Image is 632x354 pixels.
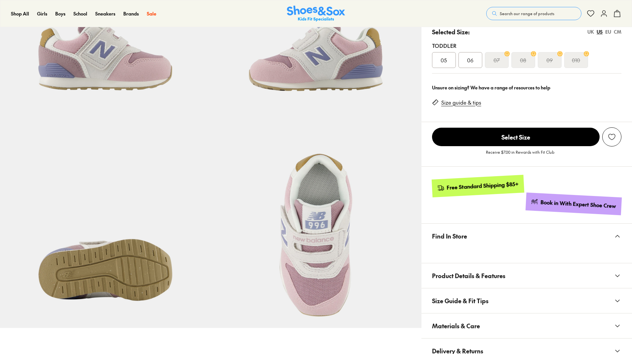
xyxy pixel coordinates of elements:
div: Free Standard Shipping $85+ [446,180,519,191]
div: CM [614,28,621,35]
div: Toddler [432,42,621,49]
div: Book in With Expert Shoe Crew [540,199,616,210]
a: Free Standard Shipping $85+ [431,175,524,197]
div: US [597,28,603,35]
s: 010 [572,56,580,64]
div: EU [605,28,611,35]
button: Find In Store [421,224,632,248]
s: 09 [546,56,553,64]
span: Find In Store [432,226,467,246]
button: Select Size [432,127,600,146]
a: Book in With Expert Shoe Crew [526,193,622,215]
a: Sale [147,10,156,17]
div: UK [587,28,594,35]
span: 06 [467,56,473,64]
button: Add to Wishlist [602,127,621,146]
span: Materials & Care [432,316,480,336]
button: Product Details & Features [421,263,632,288]
a: Size guide & tips [441,99,481,106]
button: Materials & Care [421,313,632,338]
img: SNS_Logo_Responsive.svg [287,6,345,22]
button: Search our range of products [486,7,581,20]
img: 7-522576_1 [211,117,421,328]
a: Brands [123,10,139,17]
s: 08 [520,56,526,64]
span: 05 [441,56,447,64]
a: Boys [55,10,65,17]
button: Size Guide & Fit Tips [421,288,632,313]
span: Size Guide & Fit Tips [432,291,489,310]
a: School [73,10,87,17]
p: Receive $7.00 in Rewards with Fit Club [486,149,554,161]
a: Shop All [11,10,29,17]
a: Sneakers [95,10,115,17]
iframe: Find in Store [432,248,621,255]
span: Select Size [432,128,600,146]
span: Product Details & Features [432,266,505,285]
a: Girls [37,10,47,17]
p: Selected Size: [432,27,470,36]
div: Unsure on sizing? We have a range of resources to help [432,84,621,91]
a: Shoes & Sox [287,6,345,22]
s: 07 [494,56,500,64]
span: Search our range of products [500,11,554,16]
